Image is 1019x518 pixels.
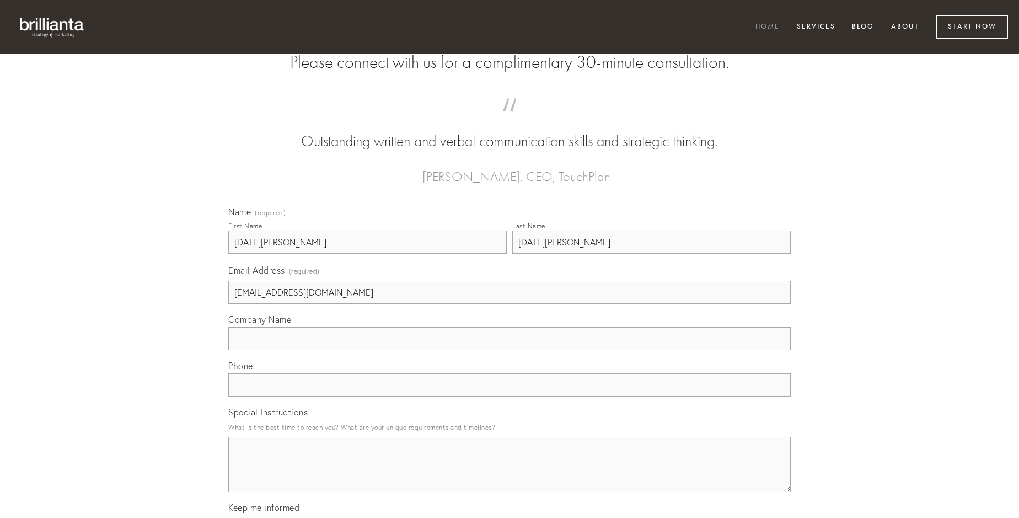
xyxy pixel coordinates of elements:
[228,52,791,73] h2: Please connect with us for a complimentary 30-minute consultation.
[246,109,773,131] span: “
[289,264,320,279] span: (required)
[845,18,881,36] a: Blog
[246,109,773,152] blockquote: Outstanding written and verbal communication skills and strategic thinking.
[228,360,253,371] span: Phone
[884,18,926,36] a: About
[228,265,285,276] span: Email Address
[228,314,291,325] span: Company Name
[255,210,286,216] span: (required)
[790,18,843,36] a: Services
[246,152,773,188] figcaption: — [PERSON_NAME], CEO, TouchPlan
[936,15,1008,39] a: Start Now
[228,502,299,513] span: Keep me informed
[748,18,787,36] a: Home
[228,407,308,418] span: Special Instructions
[228,206,251,217] span: Name
[512,222,545,230] div: Last Name
[11,11,94,43] img: brillianta - research, strategy, marketing
[228,222,262,230] div: First Name
[228,420,791,435] p: What is the best time to reach you? What are your unique requirements and timelines?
